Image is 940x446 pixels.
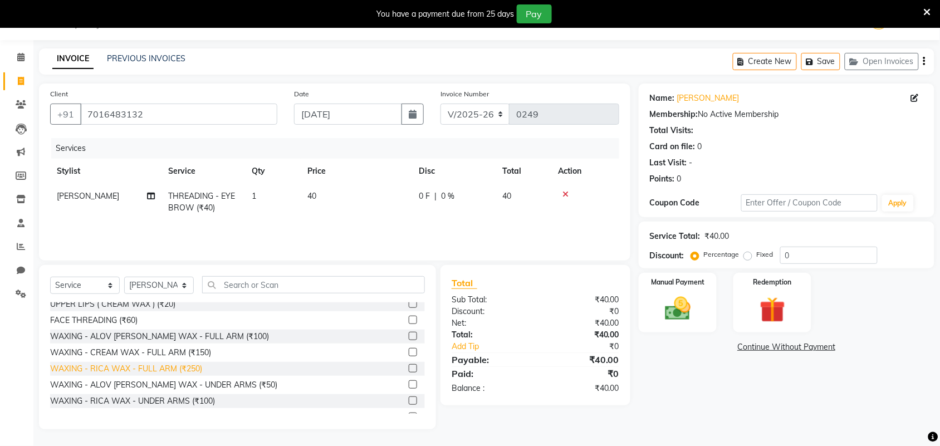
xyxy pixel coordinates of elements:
div: Services [51,138,628,159]
input: Search or Scan [202,276,425,293]
div: 0 [698,141,702,153]
span: Total [452,277,477,289]
button: Create New [733,53,797,70]
th: Qty [245,159,301,184]
label: Fixed [757,249,773,259]
div: 0 [677,173,682,185]
div: Paid: [443,367,536,380]
div: ₹40.00 [535,317,628,329]
img: _gift.svg [752,294,794,326]
button: Open Invoices [845,53,919,70]
span: 0 F [419,190,430,202]
th: Total [496,159,551,184]
button: Apply [882,195,914,212]
span: THREADING - EYEBROW (₹40) [168,191,235,213]
div: WAXING - ALOV [PERSON_NAME] WAX - FULL ARM (₹100) [50,331,269,342]
th: Price [301,159,412,184]
button: Save [801,53,840,70]
span: 40 [502,191,511,201]
div: WAXING - RICA WAX - FULL ARM (₹250) [50,363,202,375]
div: You have a payment due from 25 days [377,8,515,20]
div: ₹40.00 [535,294,628,306]
th: Disc [412,159,496,184]
div: Total: [443,329,536,341]
div: WAXING - RICA WAX - UNDER ARMS (₹100) [50,395,215,407]
label: Redemption [753,277,792,287]
div: ₹40.00 [535,353,628,366]
div: WAXING - CREAM WAX - FULL ARM (₹150) [50,347,211,359]
div: WAXING - ALOV [PERSON_NAME] WAX - UNDER ARMS (₹50) [50,379,277,391]
div: Total Visits: [650,125,694,136]
span: 40 [307,191,316,201]
input: Enter Offer / Coupon Code [741,194,878,212]
label: Invoice Number [440,89,489,99]
span: | [434,190,437,202]
div: Balance : [443,383,536,394]
div: Service Total: [650,231,701,242]
div: ₹0 [551,341,628,352]
div: ₹40.00 [535,383,628,394]
img: _cash.svg [657,294,699,324]
div: Points: [650,173,675,185]
div: - [689,157,693,169]
a: Add Tip [443,341,551,352]
div: FACE THREADING (₹60) [50,315,138,326]
label: Date [294,89,309,99]
span: 1 [252,191,256,201]
div: Card on file: [650,141,696,153]
div: ₹0 [535,367,628,380]
div: ₹40.00 [705,231,730,242]
th: Service [161,159,245,184]
th: Action [551,159,619,184]
div: Discount: [650,250,684,262]
span: [PERSON_NAME] [57,191,119,201]
a: Continue Without Payment [641,341,932,353]
div: Discount: [443,306,536,317]
div: Net: [443,317,536,329]
a: [PERSON_NAME] [677,92,740,104]
div: Membership: [650,109,698,120]
div: WAXING - BRAZILIAN WAX - UNDER ARMS (₹150) [50,411,237,423]
button: Pay [517,4,552,23]
div: Sub Total: [443,294,536,306]
span: 0 % [441,190,454,202]
div: Coupon Code [650,197,741,209]
a: PREVIOUS INVOICES [107,53,185,63]
th: Stylist [50,159,161,184]
a: INVOICE [52,49,94,69]
label: Percentage [704,249,740,259]
div: Last Visit: [650,157,687,169]
div: Name: [650,92,675,104]
div: ₹0 [535,306,628,317]
button: +91 [50,104,81,125]
div: UPPER LIPS ( CREAM WAX ) (₹20) [50,298,175,310]
label: Client [50,89,68,99]
div: Payable: [443,353,536,366]
input: Search by Name/Mobile/Email/Code [80,104,277,125]
label: Manual Payment [651,277,704,287]
div: ₹40.00 [535,329,628,341]
div: No Active Membership [650,109,923,120]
